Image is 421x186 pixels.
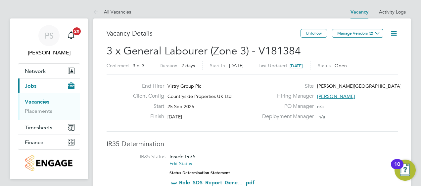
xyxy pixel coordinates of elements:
span: 2 days [181,63,195,69]
span: 25 Sep 2025 [167,104,194,109]
label: Last Updated [258,63,287,69]
button: Finance [18,135,80,149]
span: [DATE] [167,114,182,120]
button: Timesheets [18,120,80,135]
nav: Main navigation [10,18,88,179]
span: [PERSON_NAME][GEOGRAPHIC_DATA] [317,83,401,89]
span: n/a [318,114,325,120]
label: Duration [160,63,177,69]
span: Paul Sen [18,49,80,57]
label: Start In [210,63,225,69]
span: 20 [73,27,81,35]
a: All Vacancies [93,9,131,15]
label: Hiring Manager [258,93,314,100]
h3: Vacancy Details [107,29,301,38]
span: Open [335,63,347,69]
span: [PERSON_NAME] [317,93,355,99]
h3: IR35 Determination [107,139,398,148]
a: Edit Status [169,161,192,167]
span: Timesheets [25,124,52,131]
strong: Status Determination Statement [169,170,230,175]
button: Manage Vendors (2) [332,29,383,38]
label: Deployment Manager [258,113,314,120]
a: 20 [65,25,78,46]
span: [DATE] [229,63,244,69]
a: Placements [25,108,52,114]
span: n/a [317,104,324,109]
span: Network [25,68,46,74]
a: PS[PERSON_NAME] [18,25,80,57]
span: Inside IR35 [169,153,196,160]
label: Confirmed [107,63,129,69]
span: Jobs [25,83,36,89]
label: Site [258,83,314,90]
label: IR35 Status [113,153,165,160]
label: Start [128,103,164,110]
label: Status [318,63,331,69]
span: Countryside Properties UK Ltd [167,93,232,99]
span: 3 of 3 [133,63,145,69]
button: Network [18,64,80,78]
div: 10 [394,164,400,173]
span: [DATE] [290,63,303,69]
div: Jobs [18,93,80,120]
button: Jobs [18,78,80,93]
button: Open Resource Center, 10 new notifications [395,160,416,181]
button: Unfollow [301,29,327,38]
label: Finish [128,113,164,120]
span: Vistry Group Plc [167,83,201,89]
label: Client Config [128,93,164,100]
label: PO Manager [258,103,314,110]
a: Go to home page [18,155,80,171]
span: 3 x General Labourer (Zone 3) - V181384 [107,45,301,57]
a: Vacancies [25,99,49,105]
a: Vacancy [351,9,368,15]
a: Role_SDS_Report_Gene... .pdf [179,179,255,186]
img: countryside-properties-logo-retina.png [25,155,72,171]
a: Activity Logs [379,9,406,15]
span: PS [45,31,54,40]
span: Finance [25,139,43,145]
label: End Hirer [128,83,164,90]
